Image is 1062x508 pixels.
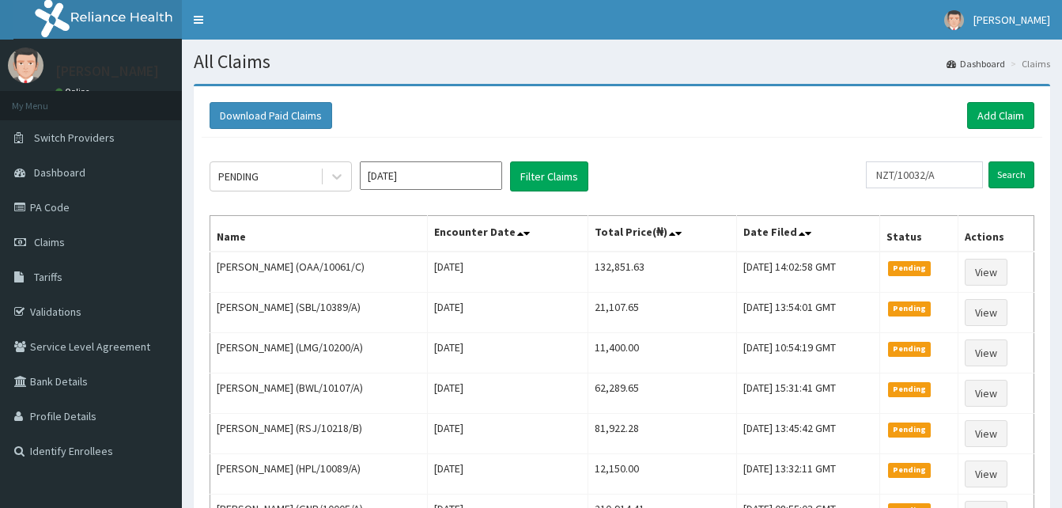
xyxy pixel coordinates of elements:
[428,414,588,454] td: [DATE]
[879,216,958,252] th: Status
[967,102,1034,129] a: Add Claim
[736,252,879,293] td: [DATE] 14:02:58 GMT
[944,10,964,30] img: User Image
[866,161,983,188] input: Search by HMO ID
[736,216,879,252] th: Date Filed
[588,373,737,414] td: 62,289.65
[588,454,737,495] td: 12,150.00
[218,169,259,184] div: PENDING
[988,161,1034,188] input: Search
[34,235,65,249] span: Claims
[588,414,737,454] td: 81,922.28
[428,293,588,333] td: [DATE]
[428,333,588,373] td: [DATE]
[965,380,1007,407] a: View
[210,252,428,293] td: [PERSON_NAME] (OAA/10061/C)
[736,414,879,454] td: [DATE] 13:45:42 GMT
[588,252,737,293] td: 132,851.63
[210,414,428,454] td: [PERSON_NAME] (RSJ/10218/B)
[510,161,588,191] button: Filter Claims
[973,13,1050,27] span: [PERSON_NAME]
[428,216,588,252] th: Encounter Date
[210,373,428,414] td: [PERSON_NAME] (BWL/10107/A)
[194,51,1050,72] h1: All Claims
[1007,57,1050,70] li: Claims
[965,299,1007,326] a: View
[888,342,932,356] span: Pending
[34,131,115,145] span: Switch Providers
[736,454,879,495] td: [DATE] 13:32:11 GMT
[888,382,932,396] span: Pending
[360,161,502,190] input: Select Month and Year
[210,216,428,252] th: Name
[210,333,428,373] td: [PERSON_NAME] (LMG/10200/A)
[947,57,1005,70] a: Dashboard
[965,461,1007,487] a: View
[428,454,588,495] td: [DATE]
[888,301,932,316] span: Pending
[958,216,1034,252] th: Actions
[965,339,1007,366] a: View
[34,165,85,180] span: Dashboard
[210,102,332,129] button: Download Paid Claims
[888,423,932,437] span: Pending
[428,252,588,293] td: [DATE]
[888,261,932,275] span: Pending
[210,454,428,495] td: [PERSON_NAME] (HPL/10089/A)
[965,420,1007,447] a: View
[588,333,737,373] td: 11,400.00
[588,293,737,333] td: 21,107.65
[736,293,879,333] td: [DATE] 13:54:01 GMT
[34,270,62,284] span: Tariffs
[736,373,879,414] td: [DATE] 15:31:41 GMT
[55,64,159,78] p: [PERSON_NAME]
[428,373,588,414] td: [DATE]
[965,259,1007,286] a: View
[8,47,43,83] img: User Image
[588,216,737,252] th: Total Price(₦)
[210,293,428,333] td: [PERSON_NAME] (SBL/10389/A)
[736,333,879,373] td: [DATE] 10:54:19 GMT
[55,86,93,97] a: Online
[888,463,932,477] span: Pending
